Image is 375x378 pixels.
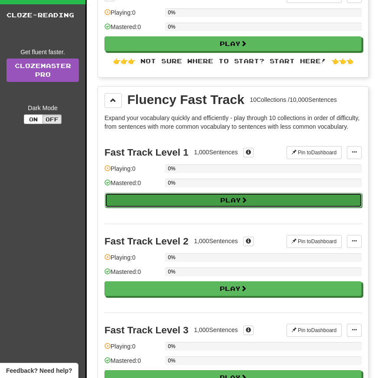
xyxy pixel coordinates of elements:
button: Play [105,193,362,208]
div: 👉👉👉 Not sure where to start? Start here! 👈👈👈 [104,57,362,65]
div: Mastered: 0 [104,356,161,371]
div: Fluency Fast Track [127,93,245,106]
div: Fast Track Level 1 [104,147,189,158]
div: Mastered: 0 [104,267,161,282]
button: Pin toDashboard [287,235,342,248]
div: Playing: 0 [104,342,161,356]
div: Playing: 0 [104,8,161,23]
div: Mastered: 0 [104,179,161,193]
button: Off [42,114,62,124]
div: Dark Mode [7,104,79,112]
button: Pin toDashboard [287,146,342,159]
button: Pin toDashboard [287,324,342,337]
a: ClozemasterPro [7,59,79,82]
div: Get fluent faster. [7,48,79,56]
div: Fast Track Level 2 [104,236,189,247]
p: Expand your vocabulary quickly and efficiently - play through 10 collections in order of difficul... [104,114,362,131]
span: Open feedback widget [6,366,72,375]
button: On [24,114,43,124]
div: Mastered: 0 [104,23,161,37]
button: Play [104,36,362,51]
div: Playing: 0 [104,164,161,179]
button: Play [104,281,362,296]
div: Playing: 0 [104,253,161,267]
div: 1,000 Sentences [194,148,238,156]
div: Fast Track Level 3 [104,325,189,336]
div: 1,000 Sentences [194,237,238,245]
div: 1,000 Sentences [194,326,238,334]
div: 10 Collections / 10,000 Sentences [250,95,337,104]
